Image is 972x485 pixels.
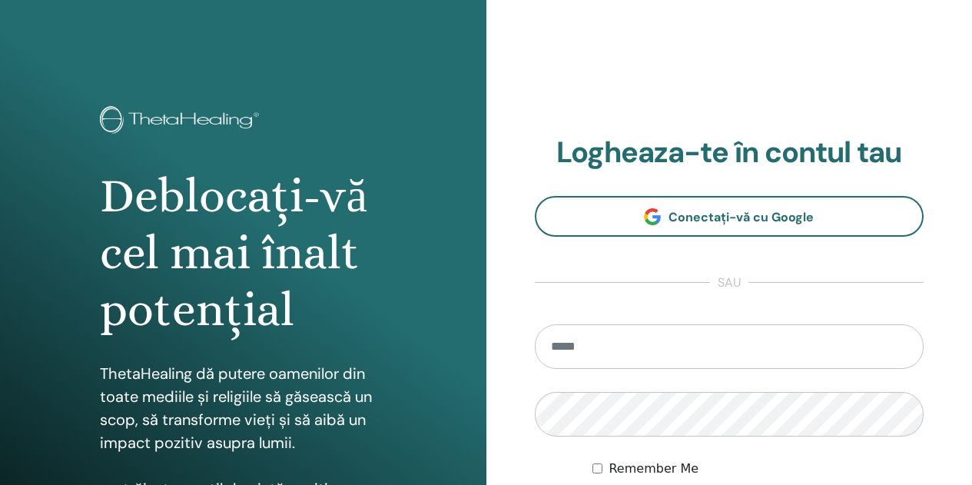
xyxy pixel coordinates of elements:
label: Remember Me [609,460,698,478]
a: Conectați-vă cu Google [535,196,924,237]
p: ThetaHealing dă putere oamenilor din toate mediile și religiile să găsească un scop, să transform... [100,362,386,454]
div: Keep me authenticated indefinitely or until I manually logout [592,460,924,478]
span: sau [710,274,748,292]
h1: Deblocați-vă cel mai înalt potențial [100,168,386,339]
h2: Logheaza-te în contul tau [535,135,924,171]
span: Conectați-vă cu Google [668,209,814,225]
